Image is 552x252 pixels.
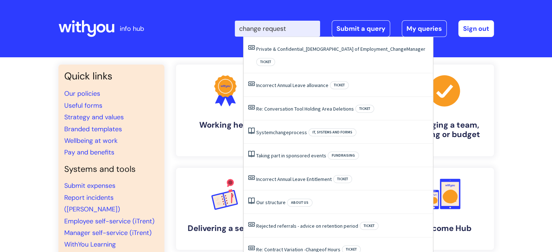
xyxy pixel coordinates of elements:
a: Employee self-service (iTrent) [64,217,155,226]
span: change [273,129,289,136]
span: Ticket [333,175,352,183]
span: Ticket [355,105,374,113]
a: Incorrect Annual Leave allowance [256,82,328,88]
a: Delivering a service [176,168,275,250]
span: Ticket [330,81,349,89]
a: WithYou Learning [64,240,116,249]
span: Ticket [360,222,379,230]
a: Welcome Hub [395,168,494,250]
h4: Managing a team, building or budget [401,120,488,140]
a: Submit expenses [64,181,115,190]
a: Our structure [256,199,286,206]
a: Pay and benefits [64,148,114,157]
a: Sign out [458,20,494,37]
h4: Delivering a service [182,224,269,233]
a: My queries [402,20,447,37]
h3: Quick links [64,70,159,82]
a: Our policies [64,89,100,98]
span: Change [390,46,406,52]
a: Working here [176,65,275,156]
a: Useful forms [64,101,102,110]
h4: Working here [182,120,269,130]
input: Search [235,21,320,37]
a: Report incidents ([PERSON_NAME]) [64,193,120,214]
span: About Us [287,199,312,207]
a: Submit a query [332,20,390,37]
a: Rejected referrals - advice on retention period [256,223,358,229]
a: Private & Confidential_[DEMOGRAPHIC_DATA] of Employment_ChangeManager [256,46,425,52]
span: Fundraising [328,152,359,160]
a: Incorrect Annual Leave Entitlement [256,176,332,182]
h4: Systems and tools [64,164,159,174]
a: Systemchangeprocess [256,129,307,136]
p: info hub [120,23,144,34]
a: Taking part in sponsored events [256,152,326,159]
div: | - [235,20,494,37]
span: Ticket [256,58,275,66]
a: Branded templates [64,125,122,133]
a: Manager self-service (iTrent) [64,228,152,237]
h4: Welcome Hub [401,224,488,233]
a: Managing a team, building or budget [395,65,494,156]
a: Strategy and values [64,113,124,121]
a: Wellbeing at work [64,136,118,145]
a: Re: Conversation Tool Holding Area Deletions [256,106,354,112]
span: IT, systems and forms [308,128,356,136]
